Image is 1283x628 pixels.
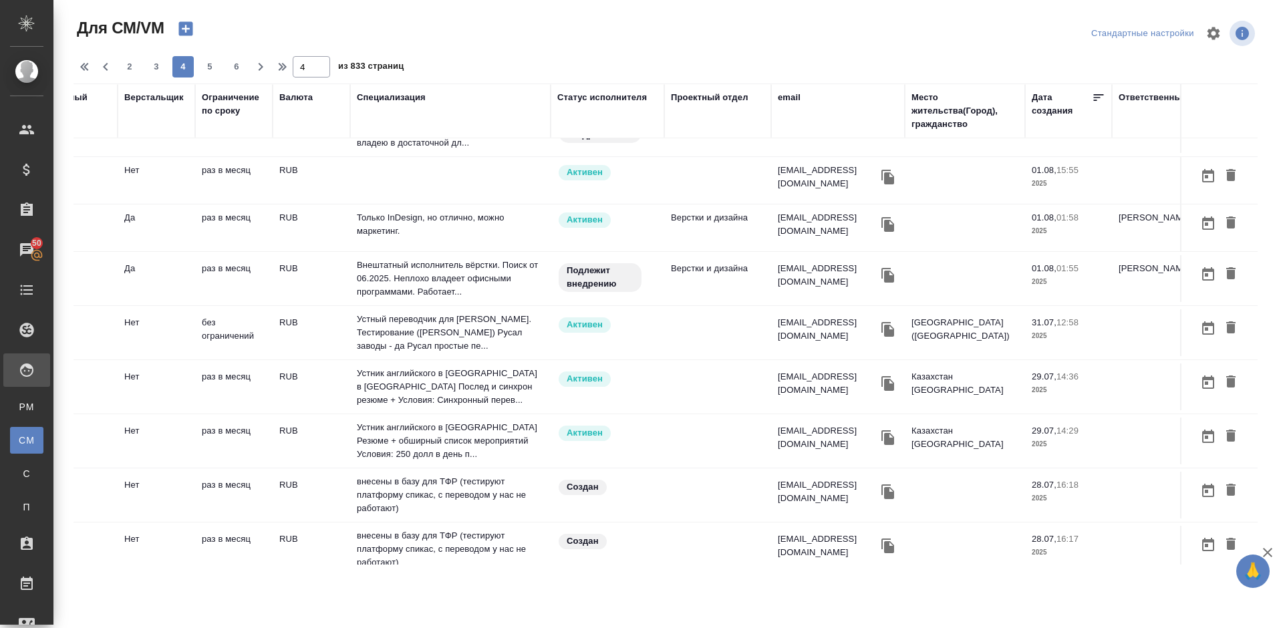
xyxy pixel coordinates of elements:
div: split button [1088,23,1197,44]
span: Посмотреть информацию [1230,21,1258,46]
span: 50 [24,237,49,250]
div: Специализация [357,91,426,104]
button: Скопировать [878,214,898,234]
button: Удалить [1220,316,1242,341]
td: RUB [273,255,350,302]
span: 🙏 [1242,557,1264,585]
div: Рядовой исполнитель: назначай с учетом рейтинга [557,424,658,442]
button: 3 [146,56,167,77]
td: RUB [273,363,350,410]
p: Создан [567,534,599,548]
td: Нет [118,526,195,573]
p: 28.07, [1032,480,1056,490]
a: П [10,494,43,520]
span: из 833 страниц [338,58,404,77]
div: email [778,91,801,104]
td: RUB [273,157,350,204]
p: 16:17 [1056,534,1079,544]
div: Место жительства(Город), гражданство [911,91,1018,131]
p: 12:58 [1056,317,1079,327]
td: Нет [40,472,118,518]
button: 2 [119,56,140,77]
button: Скопировать [878,319,898,339]
td: Нет [118,418,195,464]
td: Нет [118,309,195,356]
a: 50 [3,233,50,267]
p: 01.08, [1032,212,1056,222]
p: [EMAIL_ADDRESS][DOMAIN_NAME] [778,478,878,505]
td: Нет [40,363,118,410]
td: Нет [118,363,195,410]
p: 15:55 [1056,165,1079,175]
button: Открыть календарь загрузки [1197,424,1220,449]
div: Верстальщик [124,91,184,104]
p: 28.07, [1032,534,1056,544]
td: Нет [118,472,195,518]
div: Дата создания [1032,91,1092,118]
button: Удалить [1220,478,1242,503]
span: С [17,467,37,480]
button: Скопировать [878,373,898,394]
td: RUB [273,472,350,518]
p: 01.08, [1032,165,1056,175]
p: внесены в базу для ТФР (тестируют платформу спикас, с переводом у нас не работают) [357,529,544,569]
div: Ограничение по сроку [202,91,266,118]
td: Казахстан [GEOGRAPHIC_DATA] [905,418,1025,464]
p: Внештатный исполнитель вёрстки. Поиск от 06.2025. Неплохо владеет офисными программами. Работает... [357,259,544,299]
p: 01.08, [1032,263,1056,273]
td: RUB [273,309,350,356]
button: Удалить [1220,532,1242,557]
td: [PERSON_NAME] [1112,204,1189,251]
td: раз в месяц [195,204,273,251]
span: 5 [199,60,221,73]
a: CM [10,427,43,454]
p: 14:29 [1056,426,1079,436]
button: Скопировать [878,265,898,285]
td: без ограничений [195,309,273,356]
a: PM [10,394,43,420]
td: Нет [40,204,118,251]
td: раз в месяц [195,255,273,302]
p: 29.07, [1032,371,1056,381]
td: раз в месяц [195,418,273,464]
td: раз в месяц [195,472,273,518]
span: П [17,500,37,514]
span: Настроить таблицу [1197,17,1230,49]
button: Скопировать [878,482,898,502]
button: Открыть календарь загрузки [1197,164,1220,188]
button: Удалить [1220,370,1242,395]
p: Устник английского в [GEOGRAPHIC_DATA] Резюме + обширный список мероприятий Условия: 250 долл в д... [357,421,544,461]
p: [EMAIL_ADDRESS][DOMAIN_NAME] [778,262,878,289]
td: RUB [273,418,350,464]
td: Да [118,255,195,302]
button: Скопировать [878,167,898,187]
button: Открыть календарь загрузки [1197,262,1220,287]
p: 14:36 [1056,371,1079,381]
p: [EMAIL_ADDRESS][DOMAIN_NAME] [778,370,878,397]
p: Активен [567,213,603,226]
td: Нет [118,157,195,204]
div: Свежая кровь: на первые 3 заказа по тематике ставь редактора и фиксируй оценки [557,262,658,293]
td: RUB [273,204,350,251]
p: 2025 [1032,329,1105,343]
p: 29.07, [1032,426,1056,436]
button: Скопировать [878,428,898,448]
button: Открыть календарь загрузки [1197,532,1220,557]
p: 2025 [1032,224,1105,238]
span: 6 [226,60,247,73]
td: Верстки и дизайна [664,204,771,251]
div: Рядовой исполнитель: назначай с учетом рейтинга [557,211,658,229]
p: [EMAIL_ADDRESS][DOMAIN_NAME] [778,316,878,343]
td: Нет [40,418,118,464]
p: 16:18 [1056,480,1079,490]
button: 🙏 [1236,555,1270,588]
p: Активен [567,318,603,331]
p: Активен [567,426,603,440]
td: [PERSON_NAME] [1112,255,1189,302]
span: CM [17,434,37,447]
button: Открыть календарь загрузки [1197,316,1220,341]
p: 2025 [1032,275,1105,289]
button: Удалить [1220,262,1242,287]
p: 2025 [1032,177,1105,190]
p: Активен [567,372,603,385]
